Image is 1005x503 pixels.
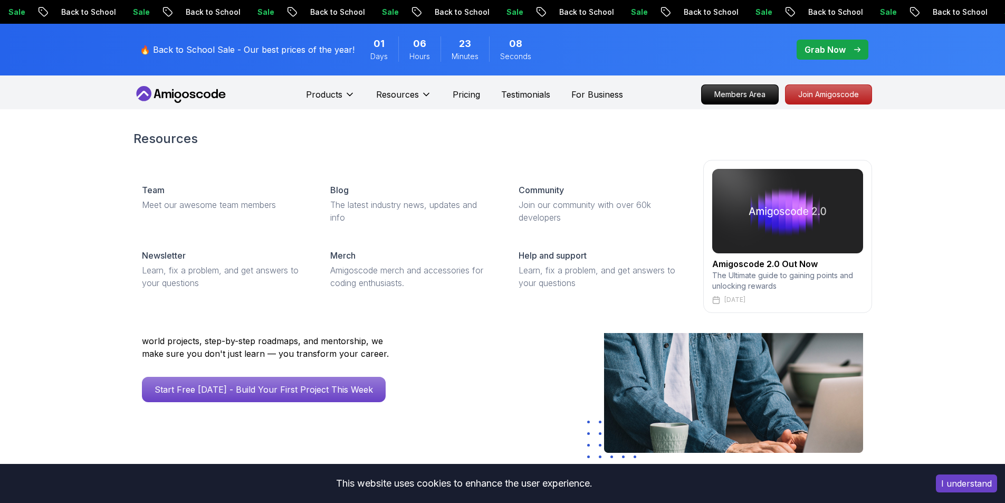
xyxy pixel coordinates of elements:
p: Community [519,184,564,196]
h2: Amigoscode 2.0 Out Now [712,258,863,270]
p: Amigoscode merch and accessories for coding enthusiasts. [330,264,493,289]
p: Back to School [417,7,489,17]
p: Learn, fix a problem, and get answers to your questions [519,264,682,289]
a: TeamMeet our awesome team members [133,175,313,220]
img: amigoscode 2.0 [712,169,863,253]
button: Accept cookies [936,474,997,492]
p: Join our community with over 60k developers [519,198,682,224]
a: Members Area [701,84,779,105]
p: Sale [863,7,896,17]
a: Start Free [DATE] - Build Your First Project This Week [142,377,386,402]
p: The latest industry news, updates and info [330,198,493,224]
p: Back to School [542,7,614,17]
p: Join Amigoscode [786,85,872,104]
p: Members Area [702,85,778,104]
p: Back to School [168,7,240,17]
a: CommunityJoin our community with over 60k developers [510,175,690,232]
a: Help and supportLearn, fix a problem, and get answers to your questions [510,241,690,298]
a: BlogThe latest industry news, updates and info [322,175,502,232]
div: This website uses cookies to enhance the user experience. [8,472,920,495]
p: 🔥 Back to School Sale - Our best prices of the year! [140,43,355,56]
p: Back to School [915,7,987,17]
span: Seconds [500,51,531,62]
a: For Business [571,88,623,101]
a: amigoscode 2.0Amigoscode 2.0 Out NowThe Ultimate guide to gaining points and unlocking rewards[DATE] [703,160,872,313]
p: Products [306,88,342,101]
p: Resources [376,88,419,101]
p: Back to School [791,7,863,17]
p: Back to School [293,7,365,17]
p: Back to School [44,7,116,17]
p: Grab Now [805,43,846,56]
span: Hours [409,51,430,62]
p: Sale [738,7,772,17]
a: NewsletterLearn, fix a problem, and get answers to your questions [133,241,313,298]
span: 23 Minutes [459,36,471,51]
p: Learn, fix a problem, and get answers to your questions [142,264,305,289]
span: 8 Seconds [509,36,522,51]
p: Newsletter [142,249,186,262]
p: Sale [365,7,398,17]
p: Sale [116,7,149,17]
span: Minutes [452,51,478,62]
a: Testimonials [501,88,550,101]
p: The Ultimate guide to gaining points and unlocking rewards [712,270,863,291]
p: Blog [330,184,349,196]
span: Days [370,51,388,62]
p: Team [142,184,165,196]
h2: Resources [133,130,872,147]
p: Amigoscode has helped thousands of developers land roles at Amazon, Starling Bank, Mercado Livre,... [142,309,395,360]
a: Pricing [453,88,480,101]
p: Help and support [519,249,587,262]
p: Sale [489,7,523,17]
span: 6 Hours [413,36,426,51]
p: Sale [240,7,274,17]
button: Resources [376,88,432,109]
a: MerchAmigoscode merch and accessories for coding enthusiasts. [322,241,502,298]
p: Meet our awesome team members [142,198,305,211]
a: Join Amigoscode [785,84,872,105]
p: Merch [330,249,356,262]
p: Back to School [666,7,738,17]
button: Products [306,88,355,109]
span: 1 Days [374,36,385,51]
p: [DATE] [724,296,745,304]
p: Sale [614,7,647,17]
